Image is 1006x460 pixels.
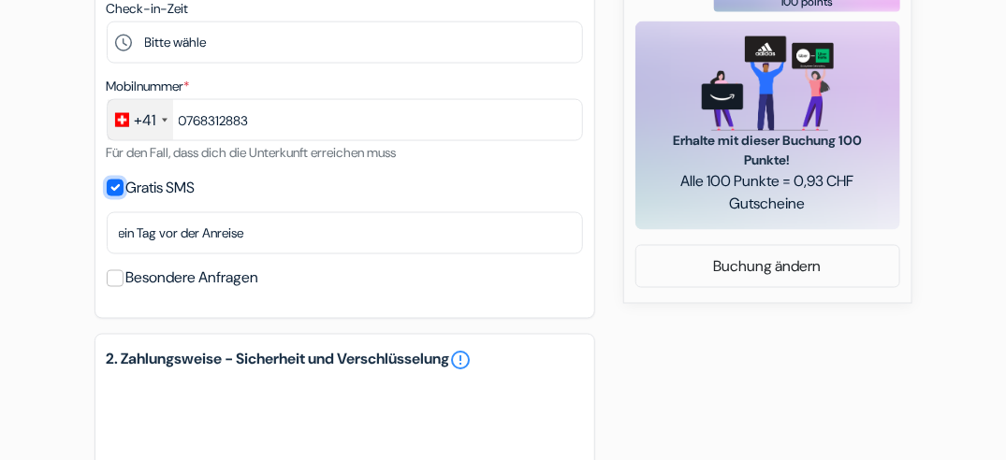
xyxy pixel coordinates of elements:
[702,36,834,131] img: gift_card_hero_new.png
[108,100,173,140] div: Switzerland (Schweiz): +41
[107,144,397,161] small: Für den Fall, dass dich die Unterkunft erreichen muss
[126,266,259,292] label: Besondere Anfragen
[135,109,156,132] div: +41
[658,170,878,215] span: Alle 100 Punkte = 0,93 CHF Gutscheine
[636,249,899,284] a: Buchung ändern
[107,350,583,372] h5: 2. Zahlungsweise - Sicherheit und Verschlüsselung
[658,131,878,170] span: Erhalte mit dieser Buchung 100 Punkte!
[450,350,473,372] a: error_outline
[107,77,190,96] label: Mobilnummer
[107,99,583,141] input: 78 123 45 67
[126,175,196,201] label: Gratis SMS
